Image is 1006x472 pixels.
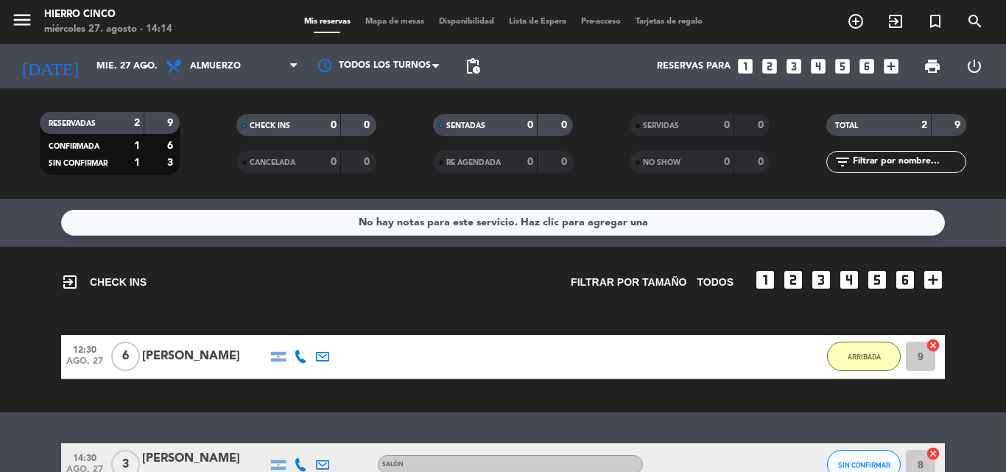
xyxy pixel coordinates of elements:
i: cancel [926,446,940,461]
i: filter_list [834,153,851,171]
input: Filtrar por nombre... [851,154,965,170]
i: looks_6 [893,268,917,292]
i: looks_one [753,268,777,292]
span: CONFIRMADA [49,143,99,150]
span: pending_actions [464,57,482,75]
i: menu [11,9,33,31]
strong: 1 [134,158,140,168]
span: Filtrar por tamaño [571,274,686,291]
span: 14:30 [66,448,103,465]
i: add_box [882,57,901,76]
strong: 0 [561,157,570,167]
i: turned_in_not [926,13,944,30]
button: menu [11,9,33,36]
strong: 0 [724,120,730,130]
span: Almuerzo [190,61,241,71]
strong: 2 [134,118,140,128]
i: looks_3 [784,57,803,76]
i: add_circle_outline [847,13,865,30]
strong: 0 [364,120,373,130]
span: RE AGENDADA [446,159,501,166]
span: SIN CONFIRMAR [49,160,108,167]
i: looks_5 [865,268,889,292]
div: LOG OUT [953,44,995,88]
i: looks_3 [809,268,833,292]
span: RESERVADAS [49,120,96,127]
i: search [966,13,984,30]
span: Mapa de mesas [358,18,432,26]
strong: 0 [527,120,533,130]
strong: 0 [331,157,337,167]
span: Salón [382,462,404,468]
span: SERVIDAS [643,122,679,130]
span: CHECK INS [250,122,290,130]
span: 6 [111,342,140,371]
i: power_settings_new [965,57,983,75]
i: looks_5 [833,57,852,76]
i: looks_6 [857,57,876,76]
i: arrow_drop_down [137,57,155,75]
i: looks_4 [809,57,828,76]
span: TODOS [697,274,734,291]
span: Mis reservas [297,18,358,26]
i: cancel [926,338,940,353]
span: Reservas para [657,61,731,71]
span: NO SHOW [643,159,680,166]
i: looks_4 [837,268,861,292]
span: Disponibilidad [432,18,502,26]
span: Tarjetas de regalo [628,18,710,26]
strong: 0 [331,120,337,130]
i: exit_to_app [61,273,79,291]
i: looks_one [736,57,755,76]
strong: 9 [167,118,176,128]
span: ago. 27 [66,356,103,373]
div: No hay notas para este servicio. Haz clic para agregar una [359,214,648,231]
i: add_box [921,268,945,292]
span: Lista de Espera [502,18,574,26]
strong: 0 [364,157,373,167]
span: print [924,57,941,75]
i: [DATE] [11,50,89,82]
strong: 1 [134,141,140,151]
i: exit_to_app [887,13,904,30]
div: miércoles 27. agosto - 14:14 [44,22,172,37]
div: [PERSON_NAME] [142,347,267,366]
span: CANCELADA [250,159,295,166]
strong: 2 [921,120,927,130]
span: TOTAL [835,122,858,130]
span: 12:30 [66,340,103,357]
span: SIN CONFIRMAR [838,461,890,469]
span: Pre-acceso [574,18,628,26]
span: ARRIBADA [848,353,881,361]
strong: 6 [167,141,176,151]
span: SENTADAS [446,122,485,130]
strong: 0 [561,120,570,130]
i: looks_two [760,57,779,76]
button: ARRIBADA [827,342,901,371]
strong: 0 [758,120,767,130]
strong: 3 [167,158,176,168]
div: [PERSON_NAME] [142,449,267,468]
span: CHECK INS [61,273,147,291]
i: looks_two [781,268,805,292]
div: Hierro Cinco [44,7,172,22]
strong: 0 [724,157,730,167]
strong: 9 [954,120,963,130]
strong: 0 [758,157,767,167]
strong: 0 [527,157,533,167]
